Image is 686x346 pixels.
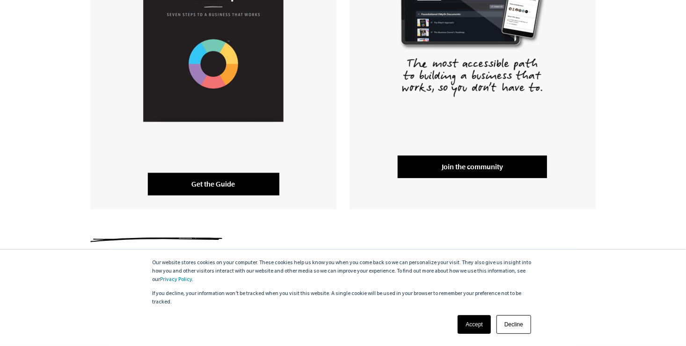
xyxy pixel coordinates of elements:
[148,173,279,195] a: Get the Guide
[160,277,192,283] a: Privacy Policy
[152,290,534,307] p: If you decline, your information won’t be tracked when you visit this website. A single cookie wi...
[496,315,531,334] a: Decline
[398,156,547,178] a: Join the community
[458,315,491,334] a: Accept
[90,238,222,242] img: underline.svg
[152,259,534,284] p: Our website stores cookies on your computer. These cookies help us know you when you come back so...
